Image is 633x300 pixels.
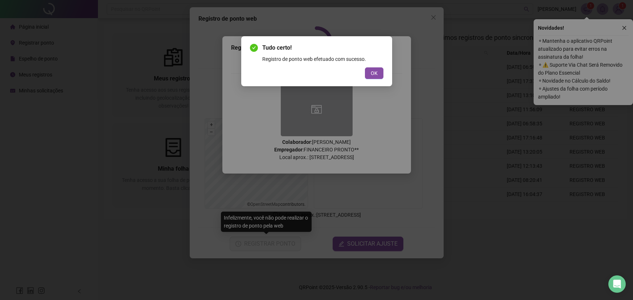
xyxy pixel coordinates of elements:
div: Registro de ponto web efetuado com sucesso. [262,55,383,63]
button: OK [365,67,383,79]
div: Open Intercom Messenger [608,275,626,293]
span: Tudo certo! [262,43,383,52]
span: OK [371,69,378,77]
span: check-circle [250,44,258,52]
